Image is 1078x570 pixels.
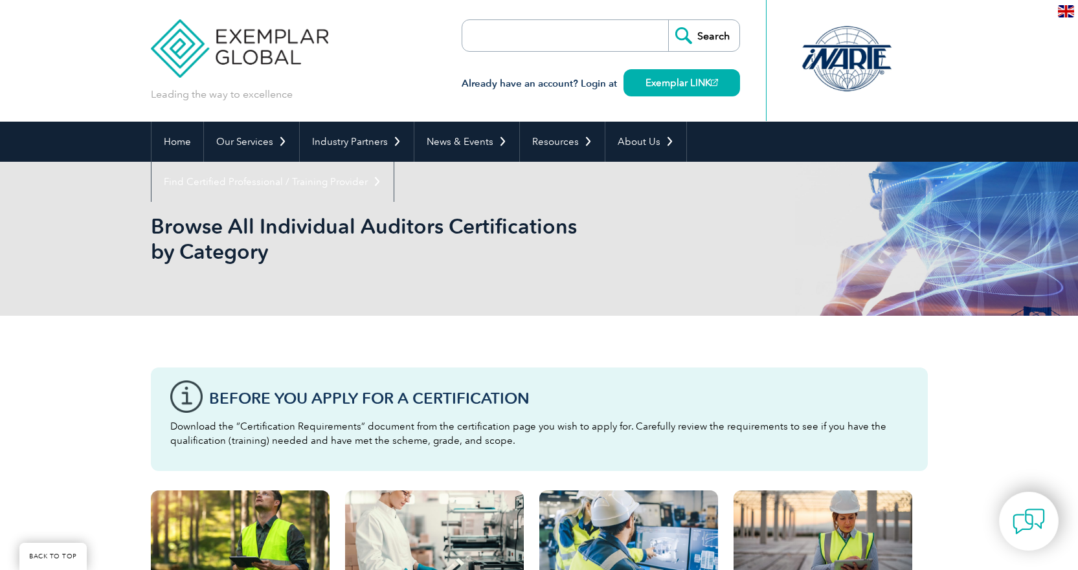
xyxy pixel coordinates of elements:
h3: Before You Apply For a Certification [209,390,908,406]
img: contact-chat.png [1013,505,1045,538]
h1: Browse All Individual Auditors Certifications by Category [151,214,648,264]
p: Leading the way to excellence [151,87,293,102]
a: Industry Partners [300,122,414,162]
a: BACK TO TOP [19,543,87,570]
img: open_square.png [711,79,718,86]
a: Exemplar LINK [623,69,740,96]
a: Resources [520,122,605,162]
h3: Already have an account? Login at [462,76,740,92]
a: Home [152,122,203,162]
a: News & Events [414,122,519,162]
input: Search [668,20,739,51]
p: Download the “Certification Requirements” document from the certification page you wish to apply ... [170,419,908,448]
img: en [1058,5,1074,17]
a: Our Services [204,122,299,162]
a: About Us [605,122,686,162]
a: Find Certified Professional / Training Provider [152,162,394,202]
